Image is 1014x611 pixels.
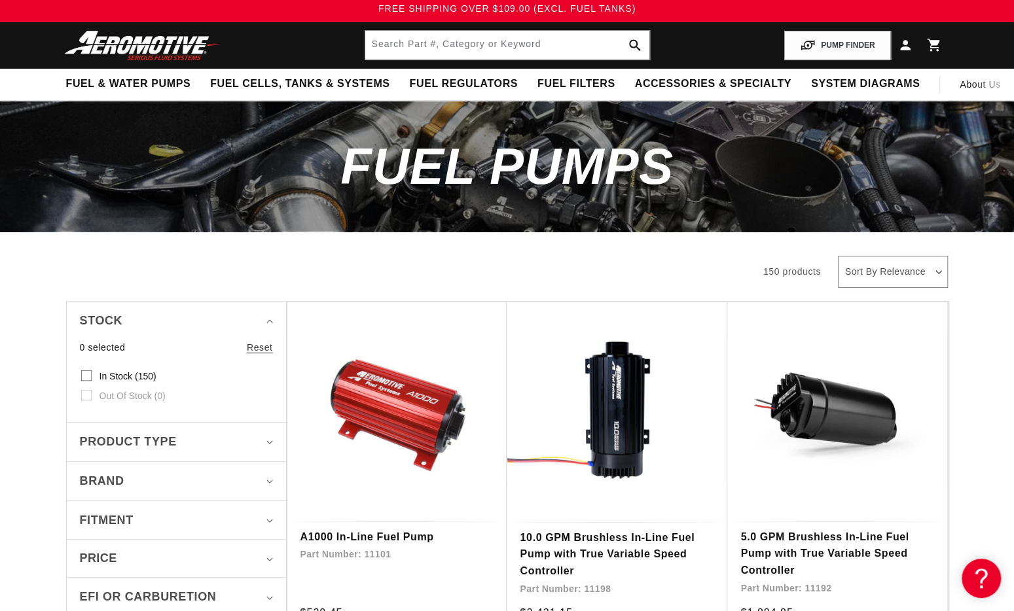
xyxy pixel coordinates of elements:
[80,302,273,340] summary: Stock (0 selected)
[528,69,625,99] summary: Fuel Filters
[66,77,191,91] span: Fuel & Water Pumps
[537,77,615,91] span: Fuel Filters
[100,370,156,382] span: In stock (150)
[61,30,225,61] img: Aeromotive
[409,77,517,91] span: Fuel Regulators
[80,432,177,451] span: Product type
[56,69,201,99] summary: Fuel & Water Pumps
[740,529,934,579] a: 5.0 GPM Brushless In-Line Fuel Pump with True Variable Speed Controller
[80,511,134,530] span: Fitment
[300,529,494,546] a: A1000 In-Line Fuel Pump
[80,501,273,540] summary: Fitment (0 selected)
[950,69,1010,100] a: About Us
[784,31,890,60] button: PUMP FINDER
[210,77,389,91] span: Fuel Cells, Tanks & Systems
[80,550,117,567] span: Price
[635,77,791,91] span: Accessories & Specialty
[80,423,273,461] summary: Product type (0 selected)
[520,529,714,580] a: 10.0 GPM Brushless In-Line Fuel Pump with True Variable Speed Controller
[247,340,273,355] a: Reset
[200,69,399,99] summary: Fuel Cells, Tanks & Systems
[365,31,649,60] input: Search by Part Number, Category or Keyword
[621,31,649,60] button: search button
[100,390,166,402] span: Out of stock (0)
[625,69,801,99] summary: Accessories & Specialty
[80,540,273,577] summary: Price
[399,69,527,99] summary: Fuel Regulators
[80,311,123,330] span: Stock
[80,472,124,491] span: Brand
[378,3,636,14] span: FREE SHIPPING OVER $109.00 (EXCL. FUEL TANKS)
[801,69,930,99] summary: System Diagrams
[80,587,217,606] span: EFI or Carburetion
[960,79,1000,90] span: About Us
[80,462,273,500] summary: Brand (0 selected)
[80,340,126,355] span: 0 selected
[340,137,674,195] span: Fuel Pumps
[763,266,821,277] span: 150 products
[811,77,920,91] span: System Diagrams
